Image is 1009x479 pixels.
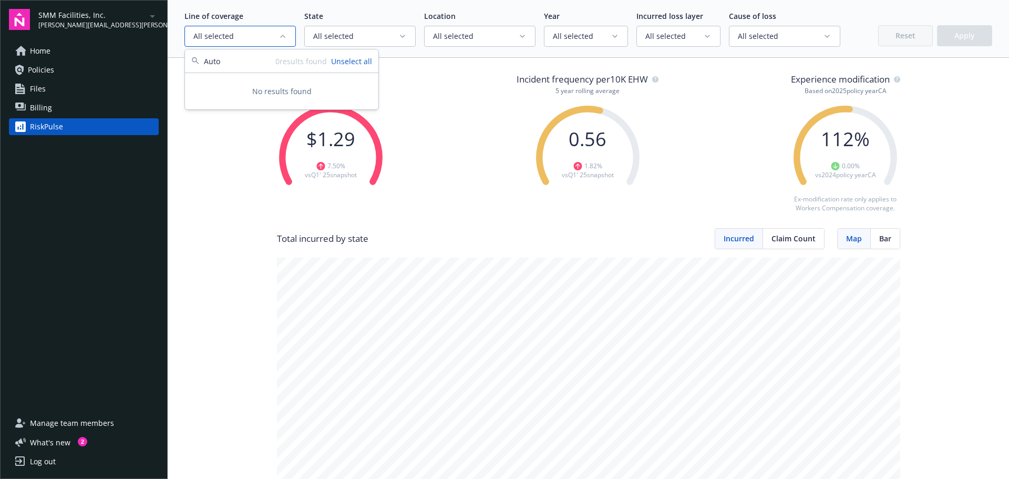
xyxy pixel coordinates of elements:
[791,73,890,86] span: Experience modification
[9,62,159,78] a: Policies
[30,80,46,97] span: Files
[937,25,992,46] button: Apply
[9,9,30,30] img: navigator-logo.svg
[30,415,114,432] span: Manage team members
[433,31,518,42] span: All selected
[791,129,899,150] p: 112 %
[791,170,899,179] p: vs 2024 policy year CA
[327,161,345,170] span: 7.50 %
[791,86,900,95] p: Based on 2025 policy year CA
[771,233,816,244] span: Claim Count
[553,31,611,42] span: All selected
[277,170,385,179] p: vs Q1' 25 snapshot
[534,170,642,179] p: vs Q1' 25 snapshot
[517,73,658,86] p: Incident frequency per 10K EHW
[9,437,87,448] button: What's new2
[846,233,862,244] span: Map
[30,437,70,448] span: What ' s new
[584,161,602,170] span: 1.82 %
[28,62,54,78] span: Policies
[275,56,327,67] p: 0 results found
[185,73,378,109] div: No results found
[204,49,275,73] input: Filter by keyword
[738,31,823,42] span: All selected
[791,161,899,170] div: 0.00 %
[9,415,159,432] a: Manage team members
[38,21,146,30] span: [PERSON_NAME][EMAIL_ADDRESS][PERSON_NAME][DOMAIN_NAME]
[879,233,891,244] span: Bar
[78,436,87,446] div: 2
[534,129,642,150] p: 0.56
[277,232,368,246] p: Total incurred by state
[184,11,296,22] p: Line of coverage
[517,86,658,95] p: 5 year rolling average
[636,11,720,22] p: Incurred loss layer
[30,43,50,59] span: Home
[9,80,159,97] a: Files
[30,118,63,135] div: RiskPulse
[277,129,385,150] p: $ 1.29
[791,195,899,212] p: Ex-modification rate only applies to Workers Compensation coverage.
[724,233,754,244] span: Incurred
[424,11,536,22] p: Location
[544,11,628,22] p: Year
[729,11,840,22] p: Cause of loss
[38,9,146,21] span: SMM Facilities, Inc.
[38,9,159,30] button: SMM Facilities, Inc.[PERSON_NAME][EMAIL_ADDRESS][PERSON_NAME][DOMAIN_NAME]arrowDropDown
[9,43,159,59] a: Home
[9,99,159,116] a: Billing
[30,99,52,116] span: Billing
[313,31,398,42] span: All selected
[146,9,159,22] a: arrowDropDown
[193,31,279,42] span: All selected
[30,453,56,470] div: Log out
[645,31,703,42] span: All selected
[331,56,372,67] button: Unselect all
[9,118,159,135] a: RiskPulse
[304,11,416,22] p: State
